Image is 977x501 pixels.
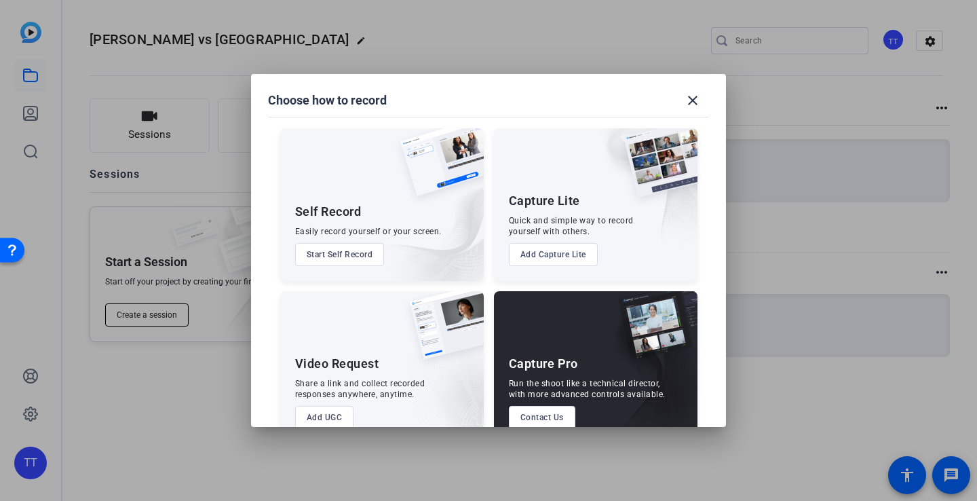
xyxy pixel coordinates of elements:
[509,243,598,266] button: Add Capture Lite
[400,291,484,373] img: ugc-content.png
[509,356,578,372] div: Capture Pro
[295,226,442,237] div: Easily record yourself or your screen.
[295,204,362,220] div: Self Record
[509,406,575,429] button: Contact Us
[366,157,484,281] img: embarkstudio-self-record.png
[608,291,697,374] img: capture-pro.png
[405,333,484,444] img: embarkstudio-ugc-content.png
[576,128,697,264] img: embarkstudio-capture-lite.png
[509,215,634,237] div: Quick and simple way to record yourself with others.
[390,128,484,210] img: self-record.png
[295,356,379,372] div: Video Request
[268,92,387,109] h1: Choose how to record
[509,193,580,209] div: Capture Lite
[613,128,697,211] img: capture-lite.png
[295,243,385,266] button: Start Self Record
[685,92,701,109] mat-icon: close
[509,378,666,400] div: Run the shoot like a technical director, with more advanced controls available.
[597,308,697,444] img: embarkstudio-capture-pro.png
[295,406,354,429] button: Add UGC
[295,378,425,400] div: Share a link and collect recorded responses anywhere, anytime.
